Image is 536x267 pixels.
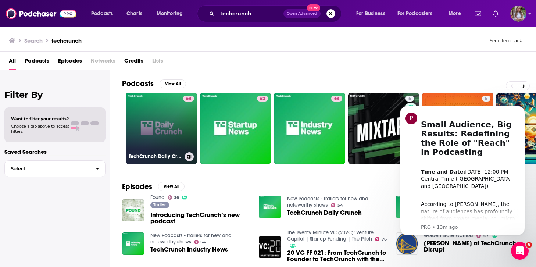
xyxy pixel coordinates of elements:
[287,229,374,242] a: The Twenty Minute VC (20VC): Venture Capital | Startup Funding | The Pitch
[157,8,183,19] span: Monitoring
[86,8,122,19] button: open menu
[122,79,154,88] h2: Podcasts
[487,38,524,44] button: Send feedback
[151,8,192,19] button: open menu
[6,7,76,21] img: Podchaser - Follow, Share and Rate Podcasts
[217,8,283,19] input: Search podcasts, credits, & more...
[443,8,470,19] button: open menu
[150,212,250,224] a: Introducing TechCrunch’s new podcast
[186,95,191,103] span: 64
[129,153,182,160] h3: TechCrunch Daily Crunch
[4,160,106,177] button: Select
[11,124,69,134] span: Choose a tab above to access filters.
[331,96,342,102] a: 64
[283,9,321,18] button: Open AdvancedNew
[485,95,487,103] span: 5
[122,79,186,88] a: PodcastsView All
[393,8,443,19] button: open menu
[408,95,411,103] span: 5
[126,8,142,19] span: Charts
[150,232,232,245] a: New Podcasts - trailers for new and noteworthy shows
[259,236,281,259] img: 20 VC FF 021: From TechCrunch to Founder to TechCrunch with the legend, Steve O'Hear
[257,96,268,102] a: 62
[334,95,339,103] span: 64
[126,93,197,164] a: 64TechCrunch Daily Crunch
[331,203,343,207] a: 54
[449,8,461,19] span: More
[5,166,90,171] span: Select
[200,241,206,244] span: 54
[490,7,501,20] a: Show notifications dropdown
[150,194,165,200] a: Found
[183,96,194,102] a: 64
[396,232,418,255] img: Stephen Curry at TechCrunch Disrupt
[260,95,265,103] span: 62
[287,210,362,216] a: TechCrunch Daily Crunch
[424,240,524,253] a: Stephen Curry at TechCrunch Disrupt
[274,93,345,164] a: 64
[482,96,490,102] a: 5
[397,8,433,19] span: For Podcasters
[511,242,529,260] iframe: Intercom live chat
[510,6,526,22] span: Logged in as jnewton
[58,55,82,70] a: Episodes
[91,8,113,19] span: Podcasts
[510,6,526,22] button: Show profile menu
[422,93,493,164] a: 5
[375,237,387,241] a: 76
[356,8,385,19] span: For Business
[382,238,387,241] span: 76
[4,148,106,155] p: Saved Searches
[91,55,115,70] span: Networks
[25,55,49,70] a: Podcasts
[510,6,526,22] img: User Profile
[24,37,43,44] h3: Search
[287,196,368,208] a: New Podcasts - trailers for new and noteworthy shows
[287,250,387,262] a: 20 VC FF 021: From TechCrunch to Founder to TechCrunch with the legend, Steve O'Hear
[122,8,147,19] a: Charts
[11,116,69,121] span: Want to filter your results?
[150,246,228,253] a: TechCrunch Industry News
[4,89,106,100] h2: Filter By
[153,203,166,207] span: Trailer
[158,182,185,191] button: View All
[526,242,532,248] span: 5
[160,79,186,88] button: View All
[122,199,144,222] a: Introducing TechCrunch’s new podcast
[259,196,281,218] img: TechCrunch Daily Crunch
[389,99,536,240] iframe: Intercom notifications message
[9,55,16,70] a: All
[472,7,484,20] a: Show notifications dropdown
[124,55,143,70] a: Credits
[337,204,343,207] span: 54
[204,5,349,22] div: Search podcasts, credits, & more...
[287,250,387,262] span: 20 VC FF 021: From TechCrunch to Founder to TechCrunch with the legend, [PERSON_NAME]
[122,182,185,191] a: EpisodesView All
[122,182,152,191] h2: Episodes
[152,55,163,70] span: Lists
[168,195,179,200] a: 36
[51,37,82,44] h3: techcrunch
[351,8,394,19] button: open menu
[348,93,419,164] a: 5
[122,232,144,255] img: TechCrunch Industry News
[200,93,271,164] a: 62
[307,4,320,11] span: New
[405,96,414,102] a: 5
